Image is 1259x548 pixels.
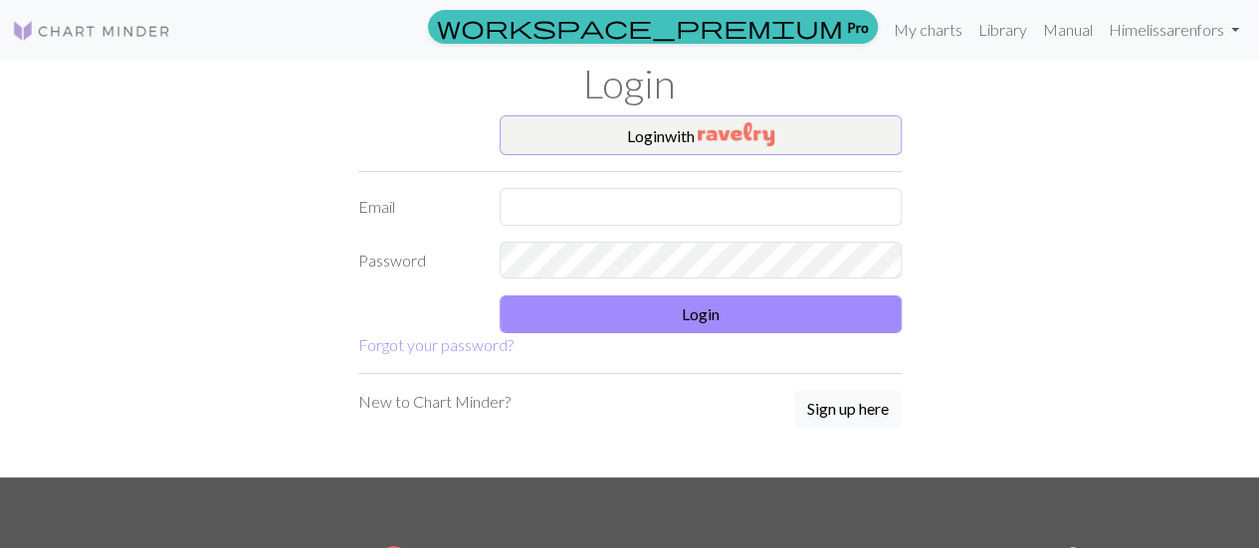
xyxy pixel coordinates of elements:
[1101,10,1247,50] a: Himelissarenfors
[63,60,1197,107] h1: Login
[358,335,514,354] a: Forgot your password?
[886,10,970,50] a: My charts
[358,390,511,414] p: New to Chart Minder?
[428,10,878,44] a: Pro
[12,19,171,43] img: Logo
[346,242,489,279] label: Password
[437,13,843,41] span: workspace_premium
[698,122,774,146] img: Ravelry
[500,295,902,333] button: Login
[1035,10,1101,50] a: Manual
[794,390,902,428] button: Sign up here
[500,115,902,155] button: Loginwith
[346,188,489,226] label: Email
[970,10,1035,50] a: Library
[794,390,902,430] a: Sign up here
